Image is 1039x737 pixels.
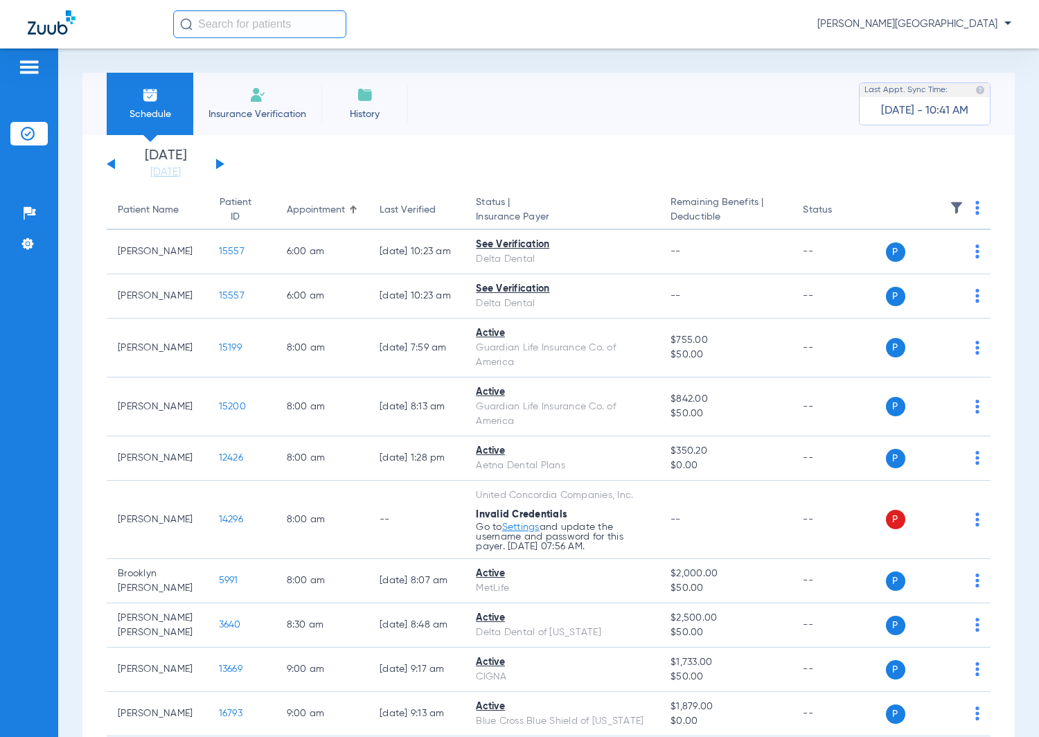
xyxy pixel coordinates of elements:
span: 15557 [219,247,245,256]
td: -- [792,274,885,319]
span: P [886,242,905,262]
td: [PERSON_NAME] [107,481,208,559]
th: Remaining Benefits | [659,191,792,230]
img: Zuub Logo [28,10,76,35]
span: $50.00 [671,348,781,362]
span: 5991 [219,576,238,585]
td: [PERSON_NAME] [107,436,208,481]
div: CIGNA [476,670,648,684]
img: History [357,87,373,103]
span: $1,879.00 [671,700,781,714]
span: P [886,287,905,306]
td: -- [792,692,885,736]
div: Delta Dental [476,252,648,267]
div: Patient ID [219,195,265,224]
td: [PERSON_NAME] [107,319,208,378]
span: 15199 [219,343,242,353]
div: Blue Cross Blue Shield of [US_STATE] [476,714,648,729]
img: group-dot-blue.svg [975,245,979,258]
img: group-dot-blue.svg [975,513,979,526]
span: [PERSON_NAME][GEOGRAPHIC_DATA] [817,17,1011,31]
td: -- [792,436,885,481]
span: P [886,571,905,591]
span: Schedule [117,107,183,121]
span: -- [671,247,681,256]
span: P [886,338,905,357]
div: Active [476,611,648,625]
div: Active [476,655,648,670]
div: Active [476,567,648,581]
span: P [886,397,905,416]
span: $2,500.00 [671,611,781,625]
td: [DATE] 9:13 AM [368,692,465,736]
img: group-dot-blue.svg [975,662,979,676]
td: 8:00 AM [276,319,369,378]
a: Settings [502,522,540,532]
div: Active [476,444,648,459]
span: 13669 [219,664,242,674]
div: Delta Dental of [US_STATE] [476,625,648,640]
span: P [886,449,905,468]
span: $755.00 [671,333,781,348]
div: Appointment [287,203,358,217]
th: Status [792,191,885,230]
td: 8:00 AM [276,481,369,559]
td: 9:00 AM [276,692,369,736]
img: group-dot-blue.svg [975,707,979,720]
td: [DATE] 8:07 AM [368,559,465,603]
td: -- [792,648,885,692]
span: 15557 [219,291,245,301]
td: [DATE] 1:28 PM [368,436,465,481]
img: group-dot-blue.svg [975,341,979,355]
span: $50.00 [671,407,781,421]
td: [DATE] 9:17 AM [368,648,465,692]
div: United Concordia Companies, Inc. [476,488,648,503]
div: Delta Dental [476,296,648,311]
div: Aetna Dental Plans [476,459,648,473]
li: [DATE] [124,149,207,179]
span: P [886,704,905,724]
img: group-dot-blue.svg [975,289,979,303]
div: Patient Name [118,203,197,217]
div: See Verification [476,238,648,252]
td: -- [792,378,885,436]
td: [PERSON_NAME] [107,648,208,692]
td: [DATE] 10:23 AM [368,230,465,274]
td: -- [792,481,885,559]
span: $50.00 [671,670,781,684]
td: -- [792,603,885,648]
span: P [886,616,905,635]
span: $1,733.00 [671,655,781,670]
td: [PERSON_NAME] [107,378,208,436]
td: -- [792,559,885,603]
span: -- [671,515,681,524]
span: Invalid Credentials [476,510,567,520]
td: -- [792,230,885,274]
div: Active [476,326,648,341]
td: [PERSON_NAME] [107,274,208,319]
div: See Verification [476,282,648,296]
div: MetLife [476,581,648,596]
td: 8:00 AM [276,378,369,436]
td: [DATE] 10:23 AM [368,274,465,319]
span: 16793 [219,709,242,718]
img: group-dot-blue.svg [975,618,979,632]
td: -- [368,481,465,559]
td: 8:30 AM [276,603,369,648]
span: History [332,107,398,121]
a: [DATE] [124,166,207,179]
td: Brooklyn [PERSON_NAME] [107,559,208,603]
div: Guardian Life Insurance Co. of America [476,341,648,370]
img: filter.svg [950,201,963,215]
span: $50.00 [671,581,781,596]
span: 14296 [219,515,243,524]
span: Deductible [671,210,781,224]
td: [DATE] 8:48 AM [368,603,465,648]
td: [PERSON_NAME] [107,230,208,274]
span: $2,000.00 [671,567,781,581]
td: 8:00 AM [276,559,369,603]
div: Last Verified [380,203,454,217]
span: $842.00 [671,392,781,407]
td: 6:00 AM [276,230,369,274]
span: -- [671,291,681,301]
